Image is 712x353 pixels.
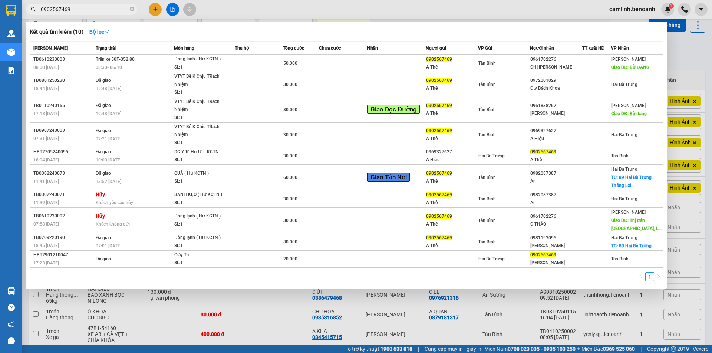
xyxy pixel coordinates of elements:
span: 18:04 [DATE] [33,157,59,163]
span: 30.000 [283,196,297,202]
span: 08:30 - 06/10 [96,65,122,70]
div: TB0302240071 [33,191,93,199]
div: SL: 1 [174,114,230,122]
span: 30.000 [283,132,297,137]
span: Khách không gửi [96,222,130,227]
span: Đã giao [96,256,111,262]
span: [PERSON_NAME] [611,210,646,215]
div: [PERSON_NAME] [530,110,582,117]
div: CHỊ [PERSON_NAME] [530,63,582,71]
span: 07:31 [DATE] [33,136,59,141]
span: Tân Bình [611,153,629,159]
span: 19:48 [DATE] [96,111,121,116]
button: right [654,272,663,281]
span: 13:52 [DATE] [96,179,121,184]
span: 11:39 [DATE] [33,200,59,205]
span: 0902567469 [426,192,452,197]
span: Khách yêu cầu hủy [96,200,133,205]
li: 1 [645,272,654,281]
div: An [530,177,582,185]
div: TB0801250230 [33,77,93,84]
div: SL: 1 [174,199,230,207]
span: [PERSON_NAME] [611,103,646,108]
span: 0902567469 [530,252,556,257]
div: SL: 1 [174,259,230,267]
div: TB0110240165 [33,102,93,110]
span: 0902567469 [426,214,452,219]
div: 0961702276 [530,56,582,63]
li: Next Page [654,272,663,281]
span: Tân Bình [478,239,496,244]
span: Đã giao [96,128,111,133]
span: Giao DĐ: Thị trấn [GEOGRAPHIC_DATA], L... [611,218,662,231]
span: 80.000 [283,239,297,244]
div: Đông lạnh ( Hư KCTN ) [174,55,230,63]
span: 07:01 [DATE] [96,243,121,249]
span: 17:18 [DATE] [33,111,59,116]
span: Hai Bà Trưng [478,256,505,262]
span: Người nhận [530,46,554,51]
div: VTYT Bể K Chịu TRách Nhiệm [174,123,230,139]
div: SL: 1 [174,242,230,250]
div: TB0907240003 [33,127,93,134]
span: 50.000 [283,61,297,66]
div: Đông lạnh ( Hư KCTN ) [174,234,230,242]
h3: Kết quả tìm kiếm ( 10 ) [30,28,83,36]
span: Tân Bình [478,196,496,202]
div: SL: 1 [174,139,230,147]
span: Tân Bình [478,132,496,137]
div: 0969327627 [530,127,582,135]
span: Đã giao [96,103,111,108]
li: Previous Page [636,272,645,281]
span: Giao Dọc Đường [367,105,420,114]
div: VTYT Bể K Chịu TRách Nhiệm [174,98,230,114]
div: SL: 1 [174,220,230,229]
span: Thu hộ [235,46,249,51]
span: TT xuất HĐ [582,46,605,51]
div: TB0302240073 [33,170,93,177]
span: Tân Bình [478,61,496,66]
span: 07:21 [DATE] [96,136,121,141]
div: A Thế [426,220,478,228]
span: 30.000 [283,82,297,87]
img: warehouse-icon [7,30,15,37]
span: 0902567469 [426,103,452,108]
div: A Thế [426,135,478,143]
span: Tân Bình [478,218,496,223]
span: 0902567469 [426,171,452,176]
span: Đã giao [96,171,111,176]
span: Hai Bà Trưng [611,82,637,87]
span: search [31,7,36,12]
span: close-circle [130,6,134,13]
span: 20.000 [283,256,297,262]
span: VP Nhận [611,46,629,51]
span: Hai Bà Trưng [611,196,637,202]
div: A Thế [426,177,478,185]
span: right [656,274,661,279]
span: TC: 89 Hai Bà Trưng, Thắng Lợi... [611,175,653,188]
span: Hai Bà Trưng [611,132,637,137]
span: Món hàng [174,46,194,51]
div: VTYT Bể K Chịu TRách Nhiệm [174,73,230,89]
span: Trên xe 50F-052.80 [96,57,135,62]
span: left [639,274,643,279]
div: QUÀ ( Hư KCTN ) [174,170,230,178]
span: Đã giao [96,78,111,83]
div: C THẢO [530,220,582,228]
div: 0982087387 [530,170,582,177]
span: close-circle [130,7,134,11]
img: logo-vxr [6,5,16,16]
span: 18:44 [DATE] [33,86,59,91]
div: HBT2705240095 [33,148,93,156]
div: 0982087387 [530,191,582,199]
span: message [8,337,15,344]
div: A Thế [426,110,478,117]
button: left [636,272,645,281]
span: Tân Bình [478,175,496,180]
span: Tổng cước [283,46,304,51]
span: TC: 89 Hai Bà Trưng [611,243,652,249]
div: A Thế [426,242,478,250]
div: A Thế [426,199,478,207]
span: 18:45 [DATE] [33,243,59,248]
span: question-circle [8,304,15,311]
